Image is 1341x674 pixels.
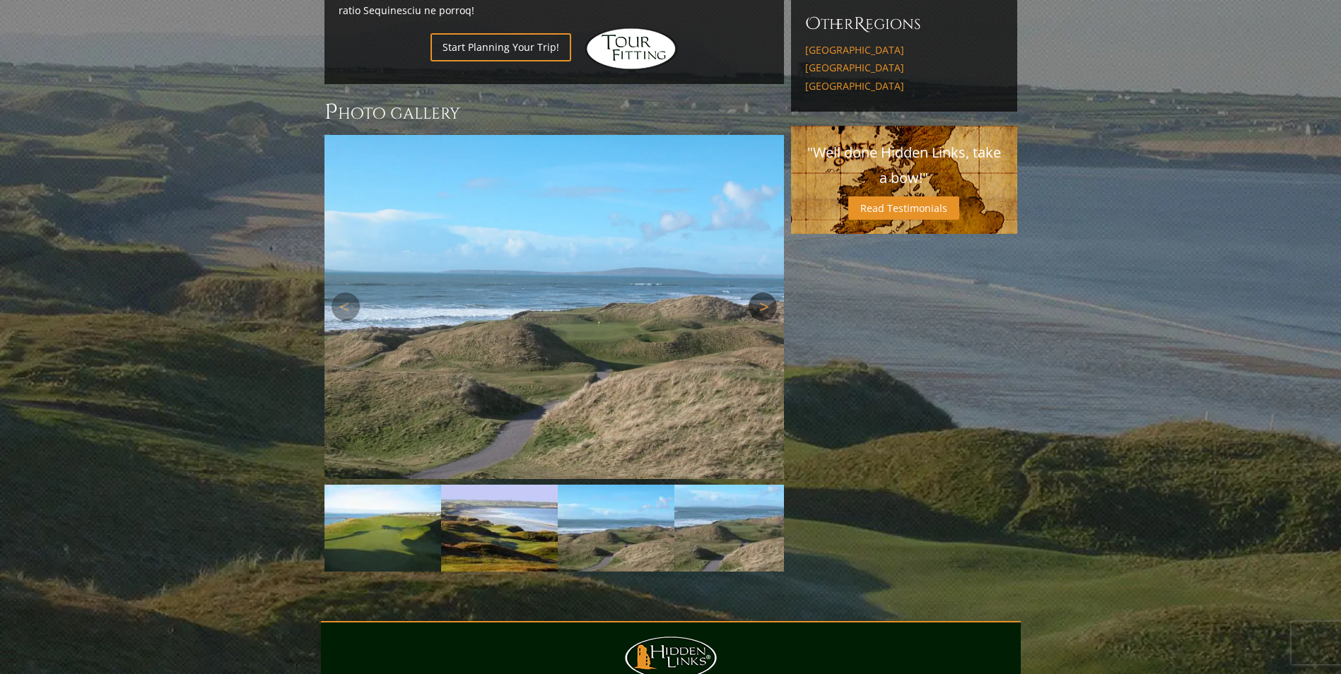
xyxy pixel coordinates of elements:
span: O [805,13,821,35]
a: Start Planning Your Trip! [431,33,571,61]
a: [GEOGRAPHIC_DATA] [805,80,1003,93]
h3: Photo Gallery [324,98,784,126]
a: Next [749,292,777,321]
a: Read Testimonials [848,196,959,220]
span: R [854,13,865,35]
img: Hidden Links [585,28,677,70]
p: "Well done Hidden Links, take a bow!" [805,140,1003,191]
a: [GEOGRAPHIC_DATA] [805,44,1003,57]
a: [GEOGRAPHIC_DATA] [805,61,1003,74]
a: Previous [332,292,360,321]
h6: ther egions [805,13,1003,35]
